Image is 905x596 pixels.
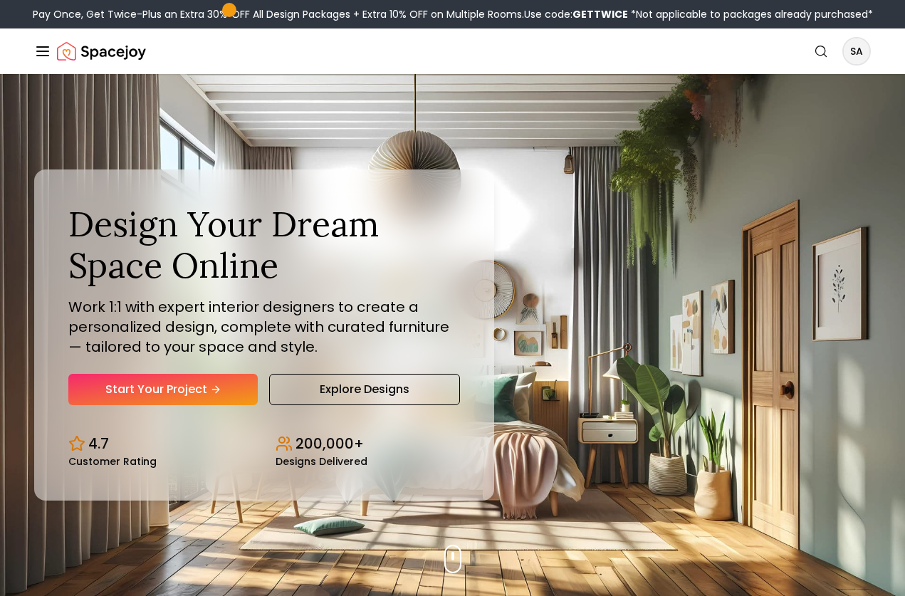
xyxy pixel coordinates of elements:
[33,7,873,21] div: Pay Once, Get Twice-Plus an Extra 30% OFF All Design Packages + Extra 10% OFF on Multiple Rooms.
[88,434,109,454] p: 4.7
[34,28,871,74] nav: Global
[524,7,628,21] span: Use code:
[842,37,871,66] button: SA
[68,297,460,357] p: Work 1:1 with expert interior designers to create a personalized design, complete with curated fu...
[844,38,869,64] span: SA
[68,456,157,466] small: Customer Rating
[68,374,258,405] a: Start Your Project
[276,456,367,466] small: Designs Delivered
[628,7,873,21] span: *Not applicable to packages already purchased*
[295,434,364,454] p: 200,000+
[68,204,460,286] h1: Design Your Dream Space Online
[269,374,460,405] a: Explore Designs
[572,7,628,21] b: GETTWICE
[57,37,146,66] a: Spacejoy
[57,37,146,66] img: Spacejoy Logo
[68,422,460,466] div: Design stats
